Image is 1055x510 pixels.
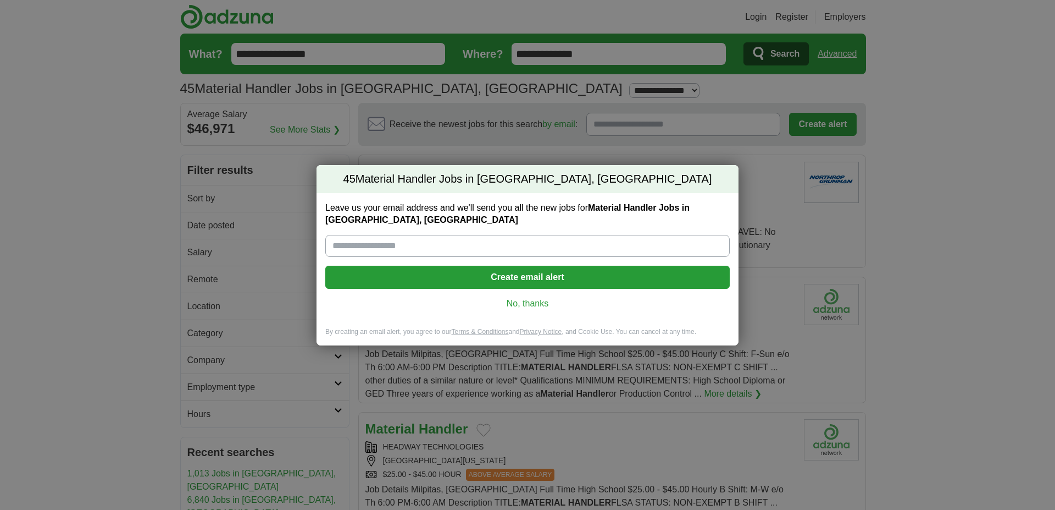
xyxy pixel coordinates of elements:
button: Create email alert [325,266,730,289]
a: No, thanks [334,298,721,310]
span: 45 [343,172,356,187]
a: Privacy Notice [520,328,562,336]
label: Leave us your email address and we'll send you all the new jobs for [325,202,730,226]
h2: Material Handler Jobs in [GEOGRAPHIC_DATA], [GEOGRAPHIC_DATA] [316,165,738,194]
a: Terms & Conditions [451,328,508,336]
div: By creating an email alert, you agree to our and , and Cookie Use. You can cancel at any time. [316,327,738,346]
